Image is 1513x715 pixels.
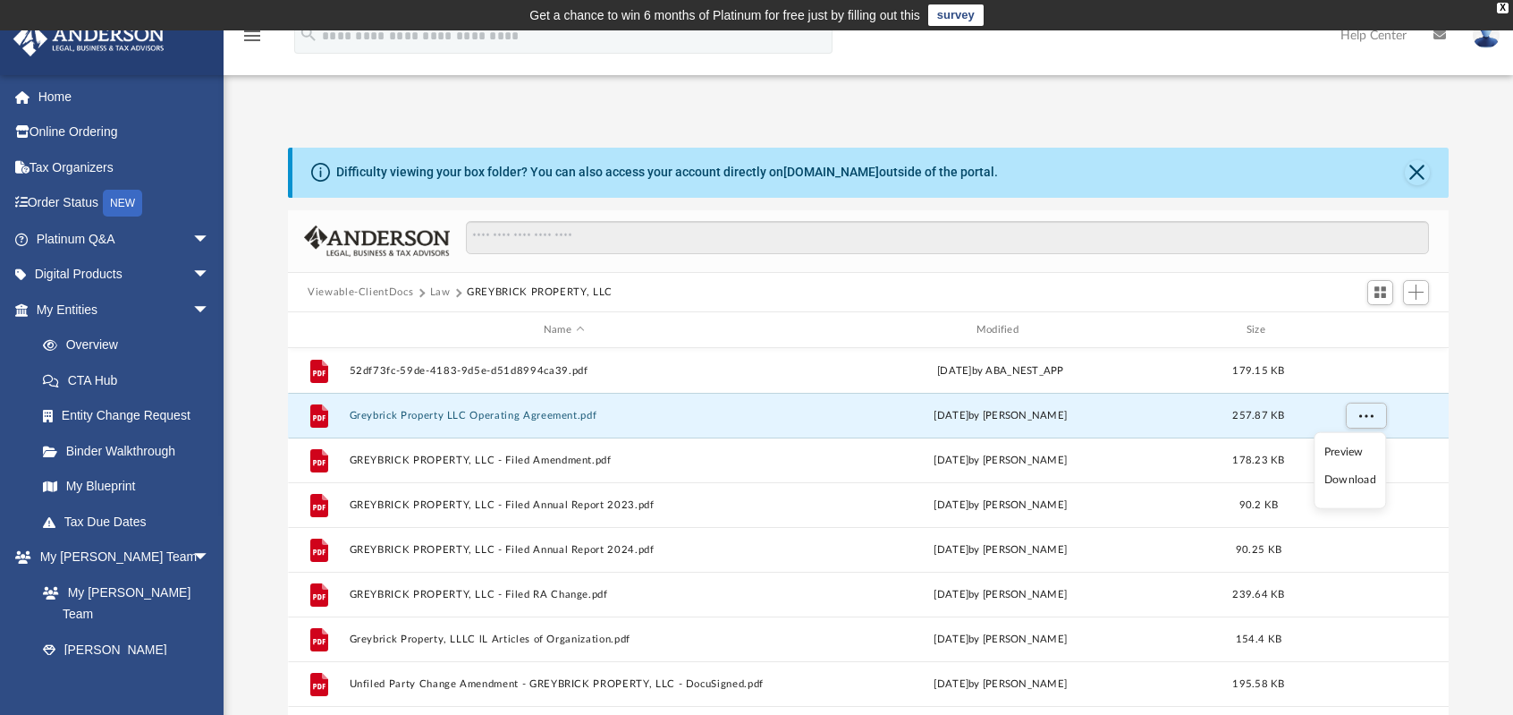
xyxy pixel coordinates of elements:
a: Platinum Q&Aarrow_drop_down [13,221,237,257]
span: 178.23 KB [1232,455,1284,465]
li: Preview [1324,443,1376,462]
div: Get a chance to win 6 months of Platinum for free just by filling out this [529,4,920,26]
span: arrow_drop_down [192,540,228,576]
span: 90.2 KB [1239,500,1279,510]
div: Modified [786,322,1215,338]
button: Add [1403,280,1430,305]
i: menu [241,25,263,47]
button: GREYBRICK PROPERTY, LLC - Filed RA Change.pdf [350,589,779,600]
div: id [1302,322,1427,338]
a: Order StatusNEW [13,185,237,222]
li: Download [1324,471,1376,489]
a: My [PERSON_NAME] Team [25,575,219,632]
a: My [PERSON_NAME] Teamarrow_drop_down [13,540,228,575]
a: Binder Walkthrough [25,433,237,469]
button: GREYBRICK PROPERTY, LLC - Filed Annual Report 2023.pdf [350,499,779,511]
span: arrow_drop_down [192,292,228,328]
button: Greybrick Property, LLLC lL Articles of Organization.pdf [350,634,779,645]
div: Size [1223,322,1295,338]
a: Online Ordering [13,115,237,150]
a: Overview [25,328,237,363]
div: [DATE] by [PERSON_NAME] [786,542,1215,558]
div: [DATE] by [PERSON_NAME] [786,498,1215,514]
button: Close [1405,160,1430,185]
button: Unfiled Party Change Amendment - GREYBRICK PROPERTY, LLC - DocuSigned.pdf [350,678,779,690]
button: 52df73fc-59de-4183-9d5e-d51d8994ca39.pdf [350,365,779,377]
div: Name [349,322,778,338]
div: [DATE] by [PERSON_NAME] [786,632,1215,648]
button: GREYBRICK PROPERTY, LLC - Filed Annual Report 2024.pdf [350,544,779,556]
div: [DATE] by ABA_NEST_APP [786,363,1215,379]
button: GREYBRICK PROPERTY, LLC [467,285,613,301]
a: My Entitiesarrow_drop_down [13,292,237,328]
img: Anderson Advisors Platinum Portal [8,21,170,56]
img: User Pic [1473,22,1500,48]
button: Viewable-ClientDocs [308,285,413,301]
a: CTA Hub [25,362,237,398]
button: GREYBRICK PROPERTY, LLC - Filed Amendment.pdf [350,455,779,466]
div: id [296,322,341,338]
a: Entity Change Request [25,398,237,434]
span: 257.87 KB [1232,411,1284,421]
div: NEW [103,190,142,217]
div: [DATE] by [PERSON_NAME] [786,677,1215,693]
div: [DATE] by [PERSON_NAME] [786,408,1215,424]
a: My Blueprint [25,469,228,505]
button: Greybrick Property LLC Operating Agreement.pdf [350,410,779,421]
a: Home [13,79,237,115]
div: [DATE] by [PERSON_NAME] [786,453,1215,469]
span: 90.25 KB [1236,545,1281,555]
a: [DOMAIN_NAME] [783,165,879,179]
button: Switch to Grid View [1367,280,1394,305]
button: Law [430,285,451,301]
input: Search files and folders [466,221,1429,255]
span: arrow_drop_down [192,257,228,294]
div: close [1497,3,1509,13]
a: Tax Due Dates [25,504,237,540]
a: menu [241,34,263,47]
a: [PERSON_NAME] System [25,632,228,689]
button: More options [1346,403,1387,430]
a: survey [928,4,984,26]
ul: More options [1314,432,1386,509]
div: Difficulty viewing your box folder? You can also access your account directly on outside of the p... [336,163,998,182]
a: Tax Organizers [13,149,237,185]
div: [DATE] by [PERSON_NAME] [786,587,1215,603]
span: 179.15 KB [1232,366,1284,376]
span: arrow_drop_down [192,221,228,258]
span: 154.4 KB [1236,634,1281,644]
span: 195.58 KB [1232,679,1284,689]
a: Digital Productsarrow_drop_down [13,257,237,293]
span: 239.64 KB [1232,590,1284,600]
i: search [299,24,318,44]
